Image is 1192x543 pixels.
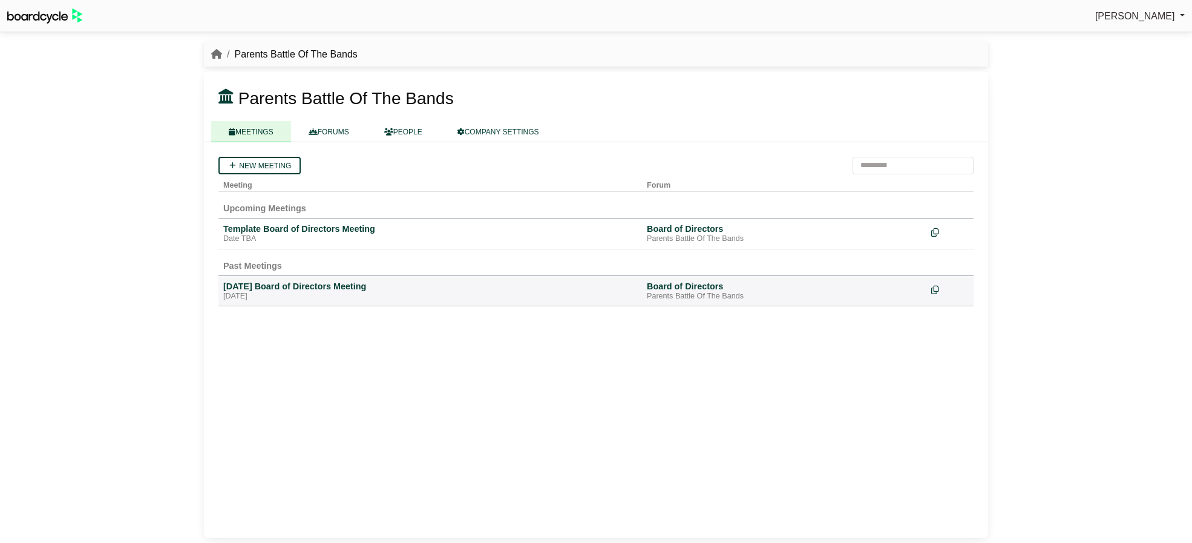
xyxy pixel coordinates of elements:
[223,281,637,301] a: [DATE] Board of Directors Meeting [DATE]
[291,121,367,142] a: FORUMS
[223,292,637,301] div: [DATE]
[647,281,922,292] div: Board of Directors
[223,223,637,244] a: Template Board of Directors Meeting Date TBA
[647,292,922,301] div: Parents Battle Of The Bands
[647,234,922,244] div: Parents Battle Of The Bands
[223,281,637,292] div: [DATE] Board of Directors Meeting
[1095,8,1185,24] a: [PERSON_NAME]
[367,121,440,142] a: PEOPLE
[218,191,974,218] td: Upcoming Meetings
[440,121,557,142] a: COMPANY SETTINGS
[647,281,922,301] a: Board of Directors Parents Battle Of The Bands
[222,47,358,62] li: Parents Battle Of The Bands
[211,47,358,62] nav: breadcrumb
[211,121,291,142] a: MEETINGS
[931,223,969,240] div: Make a copy
[647,223,922,244] a: Board of Directors Parents Battle Of The Bands
[647,223,922,234] div: Board of Directors
[7,8,82,24] img: BoardcycleBlackGreen-aaafeed430059cb809a45853b8cf6d952af9d84e6e89e1f1685b34bfd5cb7d64.svg
[238,89,454,108] span: Parents Battle Of The Bands
[218,174,642,192] th: Meeting
[931,281,969,297] div: Make a copy
[218,157,301,174] a: New meeting
[223,234,637,244] div: Date TBA
[223,223,637,234] div: Template Board of Directors Meeting
[1095,11,1175,21] span: [PERSON_NAME]
[218,249,974,275] td: Past Meetings
[642,174,926,192] th: Forum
